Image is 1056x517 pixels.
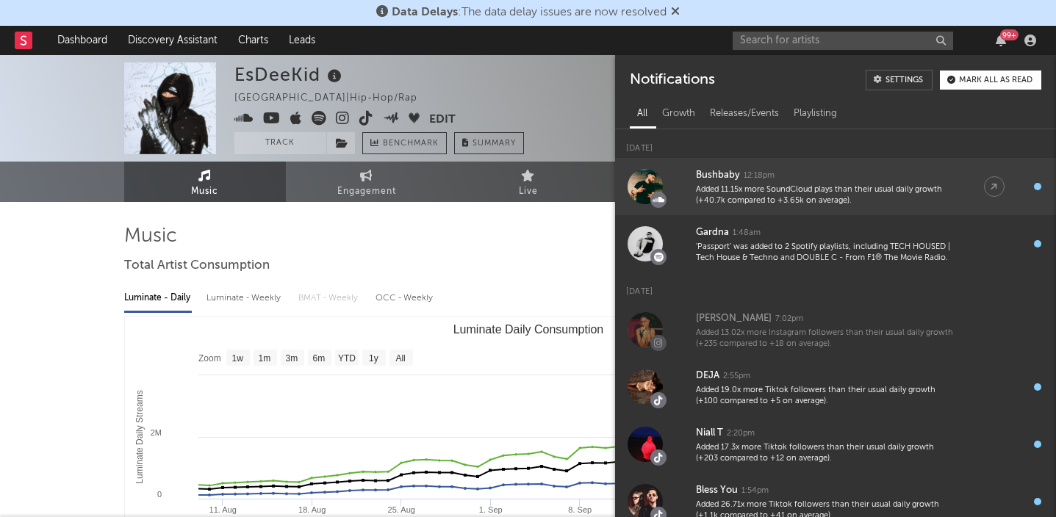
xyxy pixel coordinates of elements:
[124,257,270,275] span: Total Artist Consumption
[733,32,953,50] input: Search for artists
[258,353,270,364] text: 1m
[429,111,456,129] button: Edit
[615,272,1056,301] div: [DATE]
[337,183,396,200] span: Engagement
[198,353,221,364] text: Zoom
[473,140,516,148] span: Summary
[630,101,655,126] div: All
[279,26,326,55] a: Leads
[387,505,414,514] text: 25. Aug
[615,301,1056,358] a: [PERSON_NAME]7:02pmAdded 13.02x more Instagram followers than their usual daily growth (+235 comp...
[696,224,729,242] div: Gardna
[655,101,703,126] div: Growth
[741,485,769,496] div: 1:54pm
[47,26,118,55] a: Dashboard
[866,70,933,90] a: Settings
[150,428,161,437] text: 2M
[615,158,1056,215] a: Bushbaby12:18pmAdded 11.15x more SoundCloud plays than their usual daily growth (+40.7k compared ...
[696,328,955,350] div: Added 13.02x more Instagram followers than their usual daily growth (+235 compared to +18 on aver...
[696,184,955,207] div: Added 11.15x more SoundCloud plays than their usual daily growth (+40.7k compared to +3.65k on av...
[392,7,458,18] span: Data Delays
[395,353,405,364] text: All
[696,367,719,385] div: DEJA
[615,416,1056,473] a: Niall T2:20pmAdded 17.3x more Tiktok followers than their usual daily growth (+203 compared to +1...
[383,135,439,153] span: Benchmark
[234,90,434,107] div: [GEOGRAPHIC_DATA] | Hip-Hop/Rap
[630,70,714,90] div: Notifications
[478,505,502,514] text: 1. Sep
[1000,29,1019,40] div: 99 +
[234,62,345,87] div: EsDeeKid
[696,167,740,184] div: Bushbaby
[124,286,192,311] div: Luminate - Daily
[286,162,448,202] a: Engagement
[786,101,844,126] div: Playlisting
[996,35,1006,46] button: 99+
[696,442,955,465] div: Added 17.3x more Tiktok followers than their usual daily growth (+203 compared to +12 on average).
[959,76,1032,84] div: Mark all as read
[723,371,750,382] div: 2:55pm
[448,162,609,202] a: Live
[453,323,603,336] text: Luminate Daily Consumption
[118,26,228,55] a: Discovery Assistant
[228,26,279,55] a: Charts
[454,132,524,154] button: Summary
[362,132,447,154] a: Benchmark
[775,314,803,325] div: 7:02pm
[337,353,355,364] text: YTD
[234,132,326,154] button: Track
[615,358,1056,416] a: DEJA2:55pmAdded 19.0x more Tiktok followers than their usual daily growth (+100 compared to +5 on...
[696,482,738,499] div: Bless You
[940,70,1041,90] button: Mark all as read
[124,162,286,202] a: Music
[733,228,761,239] div: 1:48am
[209,505,236,514] text: 11. Aug
[696,385,955,408] div: Added 19.0x more Tiktok followers than their usual daily growth (+100 compared to +5 on average).
[157,490,161,499] text: 0
[615,129,1056,158] div: [DATE]
[519,183,538,200] span: Live
[696,424,723,442] div: Niall T
[369,353,378,364] text: 1y
[886,76,923,84] div: Settings
[298,505,326,514] text: 18. Aug
[568,505,592,514] text: 8. Sep
[671,7,680,18] span: Dismiss
[609,162,771,202] a: Audience
[696,310,772,328] div: [PERSON_NAME]
[191,183,218,200] span: Music
[285,353,298,364] text: 3m
[392,7,667,18] span: : The data delay issues are now resolved
[696,242,955,264] div: 'Passport' was added to 2 Spotify playlists, including TECH HOUSED | Tech House & Techno and DOUB...
[703,101,786,126] div: Releases/Events
[134,390,144,483] text: Luminate Daily Streams
[376,286,434,311] div: OCC - Weekly
[231,353,243,364] text: 1w
[744,170,775,181] div: 12:18pm
[312,353,325,364] text: 6m
[206,286,284,311] div: Luminate - Weekly
[727,428,755,439] div: 2:20pm
[615,215,1056,272] a: Gardna1:48am'Passport' was added to 2 Spotify playlists, including TECH HOUSED | Tech House & Tec...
